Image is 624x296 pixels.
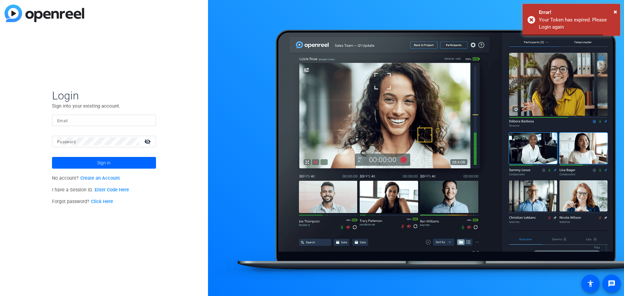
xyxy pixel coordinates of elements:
div: Error! [539,9,615,16]
button: Sign in [52,157,156,169]
span: No account? [52,175,120,181]
a: Click Here [91,199,113,204]
input: Enter Email Address [57,116,151,124]
span: Sign in [97,155,110,171]
mat-icon: message [608,280,616,288]
span: Forgot password? [52,199,113,204]
mat-icon: visibility_off [140,137,156,146]
button: Close [614,7,617,17]
mat-icon: accessibility [587,280,594,288]
span: Login [52,89,156,102]
div: Your Token has expired. Please Login again [539,16,615,31]
a: Create an Account [80,175,120,181]
mat-label: Password [57,140,76,144]
a: Enter Code Here [95,187,129,193]
mat-label: Email [57,119,68,123]
span: I have a Session ID. [52,187,129,193]
span: × [614,8,617,16]
p: Sign into your existing account. [52,102,156,109]
img: blue-gradient.svg [5,5,84,22]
